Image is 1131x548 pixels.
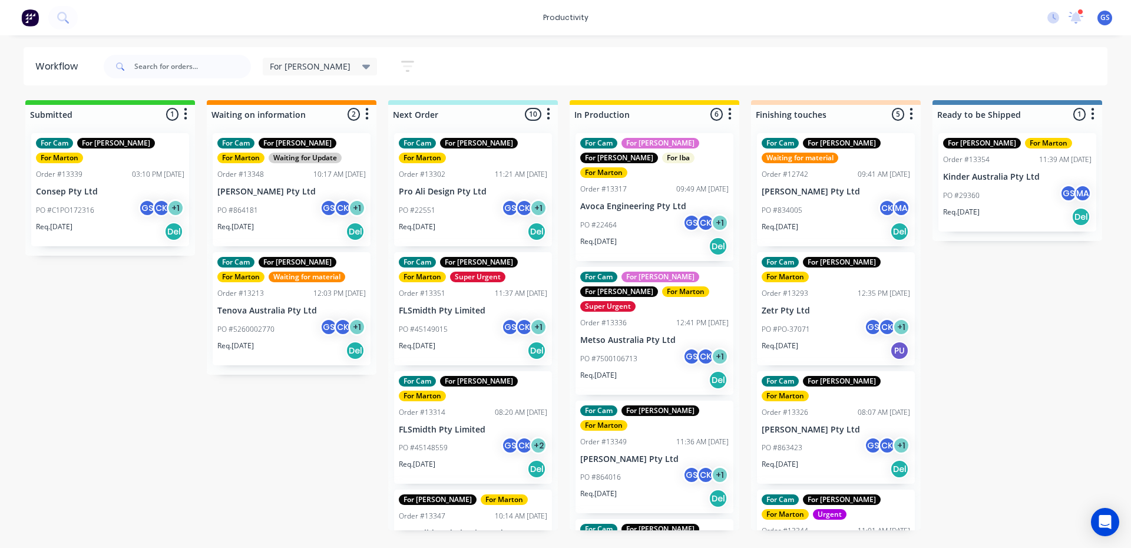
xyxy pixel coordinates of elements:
div: CK [153,199,170,217]
div: CK [515,199,533,217]
div: + 1 [348,199,366,217]
div: For [PERSON_NAME] [77,138,155,148]
div: Order #13349 [580,437,627,447]
div: Order #13317 [580,184,627,194]
div: Del [527,460,546,478]
div: CK [334,199,352,217]
div: Urgent [813,509,846,520]
div: Order #13213 [217,288,264,299]
p: PO #863423 [762,443,802,453]
p: Metso Australia Pty Ltd [580,335,729,345]
div: 11:36 AM [DATE] [676,437,729,447]
div: GS [1060,184,1077,202]
p: PO #5260002770 [217,324,275,335]
p: Req. [DATE] [580,370,617,381]
div: MA [892,199,910,217]
div: + 1 [711,214,729,232]
div: Waiting for material [762,153,838,163]
div: For [PERSON_NAME] [803,257,881,268]
div: For [PERSON_NAME] [803,376,881,387]
div: Del [1072,207,1090,226]
p: Req. [DATE] [399,341,435,351]
div: 11:37 AM [DATE] [495,288,547,299]
div: + 1 [711,466,729,484]
div: For CamFor [PERSON_NAME]For MartonOrder #1330211:21 AM [DATE]Pro Ali Design Pty LtdPO #22551GSCK+... [394,133,552,246]
div: For Marton [580,420,627,431]
div: For [PERSON_NAME] [943,138,1021,148]
div: 09:49 AM [DATE] [676,184,729,194]
div: + 1 [892,318,910,336]
div: Order #13344 [762,526,808,536]
div: GS [501,437,519,454]
p: PO #22551 [399,205,435,216]
div: 08:20 AM [DATE] [495,407,547,418]
div: GS [320,199,338,217]
div: For [PERSON_NAME] [399,494,477,505]
div: For [PERSON_NAME] [621,405,699,416]
p: FLSmidth Pty Limited [399,306,547,316]
p: Req. [DATE] [217,341,254,351]
div: productivity [537,9,594,27]
p: Req. [DATE] [399,222,435,232]
p: Req. [DATE] [399,459,435,470]
div: CK [697,214,715,232]
div: Order #12742 [762,169,808,180]
p: Req. [DATE] [217,222,254,232]
p: Req. [DATE] [762,222,798,232]
div: Order #13339 [36,169,82,180]
div: CK [697,348,715,365]
div: For [PERSON_NAME] [440,376,518,387]
div: For [PERSON_NAME] [259,138,336,148]
p: Req. [DATE] [580,488,617,499]
div: For Marton [1025,138,1072,148]
div: For CamFor [PERSON_NAME]For MartonOrder #1331408:20 AM [DATE]FLSmidth Pty LimitedPO #45148559GSCK... [394,371,552,484]
div: 10:17 AM [DATE] [313,169,366,180]
p: Req. [DATE] [943,207,980,217]
p: [PERSON_NAME] Pty Ltd [762,187,910,197]
div: For Marton [481,494,528,505]
div: For Cam [762,376,799,387]
div: For Cam [217,138,254,148]
p: PO #834005 [762,205,802,216]
div: PU [890,341,909,360]
p: PO #22464 [580,220,617,230]
div: Open Intercom Messenger [1091,508,1119,536]
div: MA [1074,184,1092,202]
div: 11:01 AM [DATE] [858,526,910,536]
p: PO #29360 [943,190,980,201]
div: For Marton [399,153,446,163]
div: For Cam [580,524,617,534]
p: Req. [DATE] [762,459,798,470]
span: For [PERSON_NAME] [270,60,350,72]
div: Order #13354 [943,154,990,165]
div: Order #13336 [580,318,627,328]
div: Order #13302 [399,169,445,180]
div: 03:10 PM [DATE] [132,169,184,180]
div: GS [320,318,338,336]
div: + 1 [711,348,729,365]
div: Del [346,341,365,360]
div: For Marton [399,391,446,401]
div: GS [864,318,882,336]
div: Del [890,222,909,241]
div: For CamFor [PERSON_NAME]For MartonWaiting for UpdateOrder #1334810:17 AM [DATE][PERSON_NAME] Pty ... [213,133,371,246]
div: For Iba [662,153,695,163]
div: For CamFor [PERSON_NAME]For MartonOrder #1334911:36 AM [DATE][PERSON_NAME] Pty LtdPO #864016GSCK+... [576,401,733,514]
div: For CamFor [PERSON_NAME]For [PERSON_NAME]For MartonSuper UrgentOrder #1333612:41 PM [DATE]Metso A... [576,267,733,395]
div: CK [697,466,715,484]
div: + 1 [892,437,910,454]
div: For Cam [580,272,617,282]
div: Order #13351 [399,288,445,299]
div: 12:41 PM [DATE] [676,318,729,328]
p: PO #C1PO172316 [36,205,94,216]
div: GS [683,214,700,232]
div: For Cam [580,138,617,148]
div: CK [878,199,896,217]
div: For Cam [762,494,799,505]
div: For [PERSON_NAME] [803,494,881,505]
div: Workflow [35,60,84,74]
div: GS [683,466,700,484]
div: + 1 [530,318,547,336]
div: GS [501,199,519,217]
div: 11:39 AM [DATE] [1039,154,1092,165]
